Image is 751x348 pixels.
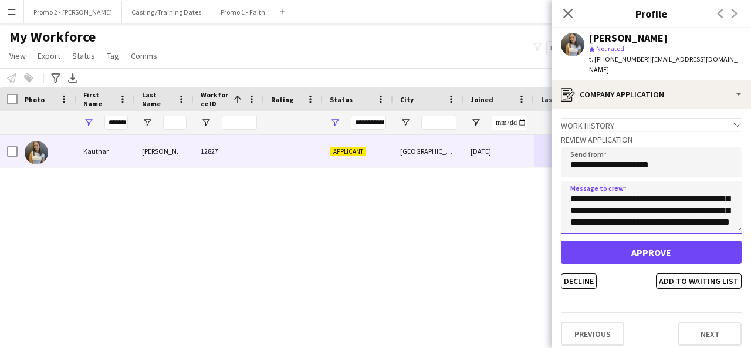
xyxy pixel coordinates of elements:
span: My Workforce [9,28,96,46]
span: Status [72,50,95,61]
button: Open Filter Menu [330,117,340,128]
button: Approve [561,241,742,264]
a: Comms [126,48,162,63]
span: Not rated [596,44,624,53]
button: Open Filter Menu [142,117,153,128]
button: Previous [561,322,624,346]
span: Applicant [330,147,366,156]
div: Work history [561,118,742,131]
app-action-btn: Advanced filters [49,71,63,85]
div: 12827 [194,135,264,167]
span: Status [330,95,353,104]
span: Tag [107,50,119,61]
button: Open Filter Menu [471,117,481,128]
span: t. [PHONE_NUMBER] [589,55,650,63]
input: First Name Filter Input [104,116,128,130]
span: Joined [471,95,493,104]
span: City [400,95,414,104]
button: Everyone7,100 [546,41,605,55]
button: Promo 2 - [PERSON_NAME] [24,1,122,23]
h3: Review Application [561,134,742,145]
span: View [9,50,26,61]
span: | [EMAIL_ADDRESS][DOMAIN_NAME] [589,55,738,74]
button: Promo 1 - Faith [211,1,275,23]
app-action-btn: Export XLSX [66,71,80,85]
button: Open Filter Menu [400,117,411,128]
input: Last Name Filter Input [163,116,187,130]
a: View [5,48,31,63]
a: Export [33,48,65,63]
button: Next [678,322,742,346]
div: [PERSON_NAME] [589,33,668,43]
a: Status [67,48,100,63]
button: Open Filter Menu [83,117,94,128]
h3: Profile [552,6,751,21]
button: Decline [561,273,597,289]
span: Rating [271,95,293,104]
button: Add to waiting list [656,273,742,289]
span: First Name [83,90,114,108]
a: Tag [102,48,124,63]
button: Casting/Training Dates [122,1,211,23]
input: City Filter Input [421,116,456,130]
input: Joined Filter Input [492,116,527,130]
img: Kauthar Paulse [25,141,48,164]
span: Last Name [142,90,172,108]
span: Export [38,50,60,61]
span: Comms [131,50,157,61]
div: [DATE] [464,135,534,167]
div: [PERSON_NAME] [135,135,194,167]
span: Photo [25,95,45,104]
span: Last job [541,95,567,104]
div: Kauthar [76,135,135,167]
div: [GEOGRAPHIC_DATA] [393,135,464,167]
span: Workforce ID [201,90,229,108]
input: Workforce ID Filter Input [222,116,257,130]
button: Open Filter Menu [201,117,211,128]
div: Company application [552,80,751,109]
